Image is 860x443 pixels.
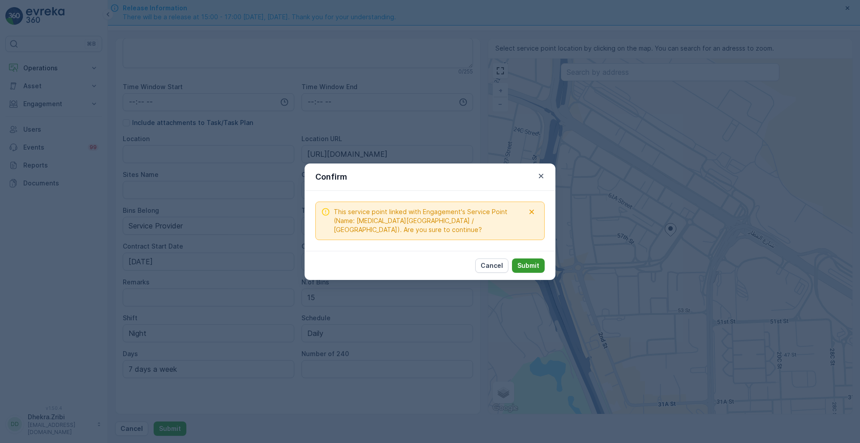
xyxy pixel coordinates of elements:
[475,258,508,273] button: Cancel
[481,261,503,270] p: Cancel
[512,258,545,273] button: Submit
[315,171,347,183] p: Confirm
[517,261,539,270] p: Submit
[334,207,525,234] span: This service point linked with Engagement's Service Point (Name: [MEDICAL_DATA][GEOGRAPHIC_DATA] ...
